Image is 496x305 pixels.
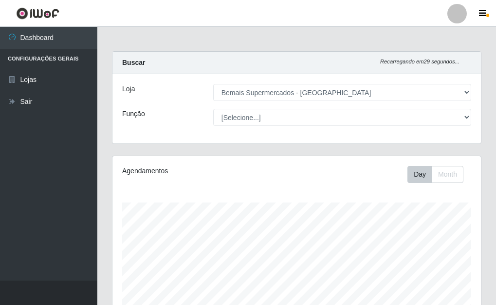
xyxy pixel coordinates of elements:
div: Agendamentos [122,166,259,176]
strong: Buscar [122,59,145,66]
label: Loja [122,84,135,94]
i: Recarregando em 29 segundos... [380,59,459,64]
div: First group [407,166,463,183]
button: Day [407,166,432,183]
button: Month [432,166,463,183]
div: Toolbar with button groups [407,166,471,183]
label: Função [122,109,145,119]
img: CoreUI Logo [16,7,59,20]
